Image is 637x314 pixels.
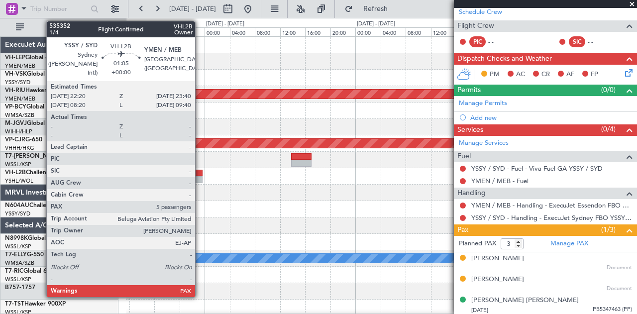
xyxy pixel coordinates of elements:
span: [DATE] [471,307,488,314]
span: VH-RIU [5,88,25,94]
span: AF [566,70,574,80]
a: N604AUChallenger 604 [5,203,72,209]
a: WSSL/XSP [5,243,31,250]
span: VP-BCY [5,104,26,110]
a: VH-LEPGlobal 6000 [5,55,59,61]
div: 08:00 [406,27,430,36]
span: VP-CJR [5,137,25,143]
a: M-JGVJGlobal 5000 [5,120,61,126]
span: FP [591,70,598,80]
a: VH-L2BChallenger 604 [5,170,69,176]
div: [DATE] - [DATE] [206,20,244,28]
span: (0/4) [601,124,616,134]
span: Fuel [457,151,471,162]
div: 00:00 [355,27,380,36]
div: 16:00 [305,27,330,36]
a: VHHH/HKG [5,144,34,152]
a: YMEN/MEB [5,62,35,70]
div: 20:00 [330,27,355,36]
div: 12:00 [431,27,456,36]
span: Document [607,285,632,293]
a: YSSY / SYD - Handling - ExecuJet Sydney FBO YSSY / SYD [471,213,632,222]
div: Add new [470,113,632,122]
a: Manage PAX [550,239,588,249]
div: [DATE] - [DATE] [357,20,395,28]
a: YSSY/SYD [5,79,30,86]
span: VH-LEP [5,55,25,61]
label: Planned PAX [459,239,496,249]
a: Manage Services [459,138,509,148]
span: T7-RIC [5,268,23,274]
span: Permits [457,85,481,96]
a: WIHH/HLP [5,128,32,135]
input: Trip Number [30,1,88,16]
div: [PERSON_NAME] [PERSON_NAME] [471,296,579,306]
a: T7-[PERSON_NAME]Global 7500 [5,153,97,159]
a: WSSL/XSP [5,161,31,168]
div: - - [488,37,511,46]
div: 12:00 [280,27,305,36]
span: Services [457,124,483,136]
div: SIC [569,36,585,47]
a: VP-CJRG-650 [5,137,42,143]
span: T7-[PERSON_NAME] [5,153,63,159]
span: Document [607,264,632,272]
a: WMSA/SZB [5,259,34,267]
span: (0/0) [601,85,616,95]
span: Dispatch Checks and Weather [457,53,552,65]
a: YMEN / MEB - Fuel [471,177,529,185]
a: YSSY/SYD [5,210,30,217]
div: 16:00 [154,27,179,36]
span: VH-VSK [5,71,27,77]
a: YMEN / MEB - Handling - ExecuJet Essendon FBO YMEN / MEB [471,201,632,209]
span: [DATE] - [DATE] [169,4,216,13]
a: B757-1757 [5,285,35,291]
span: T7-TST [5,301,24,307]
div: 12:00 [129,27,154,36]
span: Handling [457,188,486,199]
span: M-JGVJ [5,120,27,126]
a: YMEN/MEB [5,95,35,103]
span: N8998K [5,235,28,241]
a: YSSY / SYD - Fuel - Viva Fuel GA YSSY / SYD [471,164,603,173]
a: WSSL/XSP [5,276,31,283]
a: VH-RIUHawker 800XP [5,88,67,94]
div: [PERSON_NAME] [471,254,524,264]
span: AC [516,70,525,80]
span: N604AU [5,203,29,209]
a: WMSA/SZB [5,111,34,119]
div: [PERSON_NAME] [471,275,524,285]
a: Manage Permits [459,99,507,108]
a: VH-VSKGlobal Express XRS [5,71,82,77]
span: Pax [457,224,468,236]
span: Flight Crew [457,20,494,32]
button: All Aircraft [11,19,108,35]
div: 20:00 [180,27,205,36]
button: Refresh [340,1,400,17]
a: T7-TSTHawker 900XP [5,301,66,307]
span: T7-ELLY [5,252,27,258]
a: YSHL/WOL [5,177,33,185]
div: 00:00 [205,27,229,36]
span: All Aircraft [26,24,105,31]
span: PM [490,70,500,80]
div: 08:00 [255,27,280,36]
a: N8998KGlobal 6000 [5,235,62,241]
span: VH-L2B [5,170,26,176]
a: Schedule Crew [459,7,502,17]
div: - - [588,37,610,46]
span: (1/3) [601,224,616,235]
div: 04:00 [230,27,255,36]
span: CR [541,70,550,80]
div: [DATE] - [DATE] [128,20,166,28]
span: B757-1 [5,285,25,291]
span: Refresh [355,5,397,12]
div: PIC [469,36,486,47]
a: VP-BCYGlobal 5000 [5,104,60,110]
div: 04:00 [381,27,406,36]
a: T7-ELLYG-550 [5,252,44,258]
a: T7-RICGlobal 6000 [5,268,57,274]
span: PB5347463 (PP) [593,306,632,314]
